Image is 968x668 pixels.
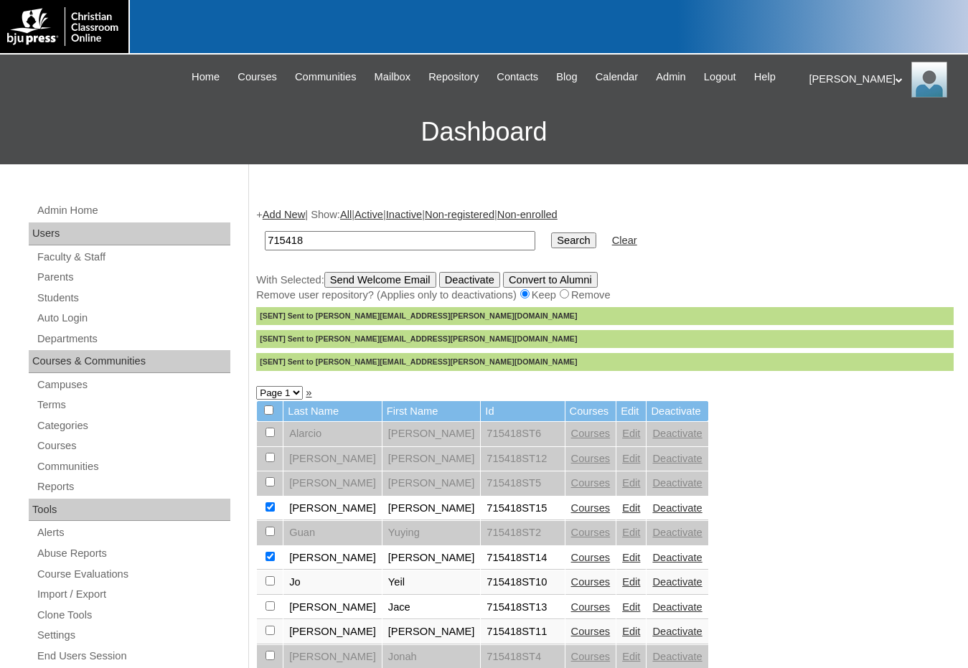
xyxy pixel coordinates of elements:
td: 715418ST15 [481,497,564,521]
a: Courses [571,527,611,538]
a: Deactivate [652,576,702,588]
input: Search [551,232,596,248]
a: Courses [36,437,230,455]
a: Courses [571,502,611,514]
div: Remove user repository? (Applies only to deactivations) Keep Remove [256,288,954,303]
a: Auto Login [36,309,230,327]
a: Inactive [386,209,423,220]
td: Jo [283,570,382,595]
div: [SENT] Sent to [PERSON_NAME][EMAIL_ADDRESS][PERSON_NAME][DOMAIN_NAME] [256,307,954,325]
span: Admin [656,69,686,85]
a: Blog [549,69,584,85]
a: Edit [622,552,640,563]
a: Courses [230,69,284,85]
div: [SENT] Sent to [PERSON_NAME][EMAIL_ADDRESS][PERSON_NAME][DOMAIN_NAME] [256,330,954,348]
a: Settings [36,626,230,644]
div: Users [29,222,230,245]
td: Jace [382,596,481,620]
a: Faculty & Staff [36,248,230,266]
a: Edit [622,477,640,489]
a: Courses [571,626,611,637]
a: Logout [697,69,743,85]
td: 715418ST11 [481,620,564,644]
a: Edit [622,527,640,538]
span: Home [192,69,220,85]
a: Edit [622,626,640,637]
a: All [340,209,352,220]
a: Non-enrolled [497,209,558,220]
a: Deactivate [652,453,702,464]
a: Communities [36,458,230,476]
div: Tools [29,499,230,522]
a: Edit [622,601,640,613]
td: [PERSON_NAME] [382,546,481,570]
td: Yeil [382,570,481,595]
a: Deactivate [652,651,702,662]
a: Edit [622,453,640,464]
td: [PERSON_NAME] [283,497,382,521]
td: [PERSON_NAME] [283,447,382,471]
a: Import / Export [36,585,230,603]
a: Courses [571,428,611,439]
a: Deactivate [652,626,702,637]
input: Deactivate [439,272,500,288]
a: Deactivate [652,477,702,489]
a: Terms [36,396,230,414]
a: Admin Home [36,202,230,220]
a: Active [354,209,383,220]
a: Courses [571,552,611,563]
a: Deactivate [652,552,702,563]
a: » [306,387,311,398]
a: Alerts [36,524,230,542]
td: [PERSON_NAME] [283,596,382,620]
a: Deactivate [652,527,702,538]
td: 715418ST5 [481,471,564,496]
div: Courses & Communities [29,350,230,373]
a: Course Evaluations [36,565,230,583]
div: With Selected: [256,272,954,371]
a: Help [747,69,783,85]
a: Add New [263,209,305,220]
a: Repository [421,69,486,85]
td: Edit [616,401,646,422]
a: Home [184,69,227,85]
img: logo-white.png [7,7,121,46]
a: End Users Session [36,647,230,665]
td: 715418ST2 [481,521,564,545]
td: [PERSON_NAME] [283,620,382,644]
a: Abuse Reports [36,545,230,563]
a: Edit [622,576,640,588]
a: Students [36,289,230,307]
a: Edit [622,428,640,439]
a: Deactivate [652,502,702,514]
span: Logout [704,69,736,85]
span: Blog [556,69,577,85]
td: Deactivate [647,401,708,422]
a: Calendar [588,69,645,85]
a: Courses [571,453,611,464]
h3: Dashboard [7,100,961,164]
td: [PERSON_NAME] [382,620,481,644]
td: Alarcio [283,422,382,446]
a: Deactivate [652,428,702,439]
a: Clear [612,235,637,246]
td: [PERSON_NAME] [283,546,382,570]
td: [PERSON_NAME] [382,422,481,446]
span: Help [754,69,776,85]
div: [PERSON_NAME] [809,62,954,98]
a: Reports [36,478,230,496]
td: 715418ST10 [481,570,564,595]
a: Departments [36,330,230,348]
td: [PERSON_NAME] [382,447,481,471]
a: Contacts [489,69,545,85]
td: Guan [283,521,382,545]
a: Mailbox [367,69,418,85]
span: Communities [295,69,357,85]
td: Yuying [382,521,481,545]
div: [SENT] Sent to [PERSON_NAME][EMAIL_ADDRESS][PERSON_NAME][DOMAIN_NAME] [256,353,954,371]
span: Mailbox [375,69,411,85]
input: Send Welcome Email [324,272,436,288]
span: Repository [428,69,479,85]
td: Id [481,401,564,422]
a: Edit [622,502,640,514]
